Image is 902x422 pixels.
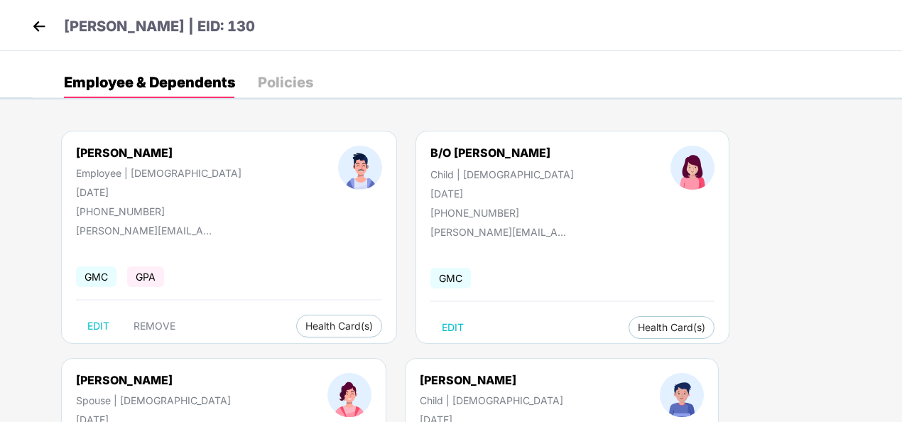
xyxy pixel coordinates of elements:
span: REMOVE [134,320,175,332]
span: Health Card(s) [305,323,373,330]
img: profileImage [660,373,704,417]
img: profileImage [338,146,382,190]
div: Child | [DEMOGRAPHIC_DATA] [420,394,563,406]
div: [PERSON_NAME][EMAIL_ADDRESS][PERSON_NAME][DOMAIN_NAME] [76,224,218,237]
button: REMOVE [122,315,187,337]
img: back [28,16,50,37]
p: [PERSON_NAME] | EID: 130 [64,16,255,38]
div: [DATE] [430,188,574,200]
span: Health Card(s) [638,324,705,331]
div: [PERSON_NAME][EMAIL_ADDRESS][PERSON_NAME][DOMAIN_NAME] [430,226,572,238]
span: EDIT [442,322,464,333]
span: GPA [127,266,164,287]
div: [PHONE_NUMBER] [76,205,241,217]
div: Spouse | [DEMOGRAPHIC_DATA] [76,394,231,406]
button: EDIT [76,315,121,337]
button: Health Card(s) [629,316,714,339]
img: profileImage [670,146,714,190]
div: Employee | [DEMOGRAPHIC_DATA] [76,167,241,179]
div: Employee & Dependents [64,75,235,90]
div: [PERSON_NAME] [76,146,241,160]
img: profileImage [327,373,371,417]
span: GMC [76,266,116,287]
div: [PERSON_NAME] [420,373,563,387]
span: EDIT [87,320,109,332]
div: Child | [DEMOGRAPHIC_DATA] [430,168,574,180]
div: B/O [PERSON_NAME] [430,146,550,160]
span: GMC [430,268,471,288]
div: Policies [258,75,313,90]
div: [PHONE_NUMBER] [430,207,574,219]
button: Health Card(s) [296,315,382,337]
div: [PERSON_NAME] [76,373,231,387]
div: [DATE] [76,186,241,198]
button: EDIT [430,316,475,339]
